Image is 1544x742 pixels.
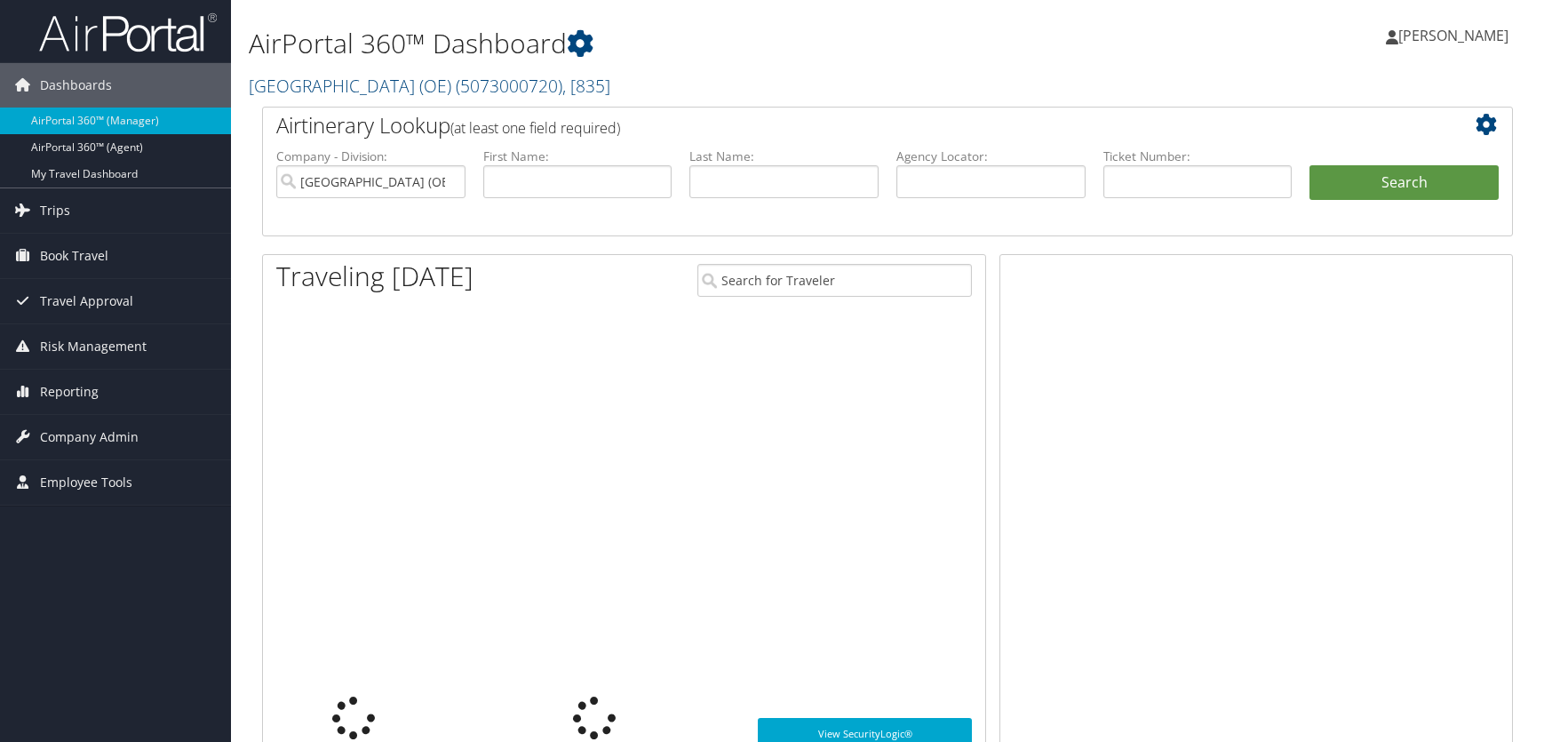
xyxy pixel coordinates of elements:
[562,74,610,98] span: , [ 835 ]
[40,370,99,414] span: Reporting
[276,110,1395,140] h2: Airtinerary Lookup
[40,460,132,505] span: Employee Tools
[276,148,466,165] label: Company - Division:
[39,12,217,53] img: airportal-logo.png
[1309,165,1499,201] button: Search
[689,148,879,165] label: Last Name:
[40,63,112,108] span: Dashboards
[249,25,1101,62] h1: AirPortal 360™ Dashboard
[249,74,610,98] a: [GEOGRAPHIC_DATA] (OE)
[1103,148,1293,165] label: Ticket Number:
[40,324,147,369] span: Risk Management
[40,415,139,459] span: Company Admin
[896,148,1086,165] label: Agency Locator:
[40,234,108,278] span: Book Travel
[697,264,972,297] input: Search for Traveler
[483,148,673,165] label: First Name:
[40,279,133,323] span: Travel Approval
[450,118,620,138] span: (at least one field required)
[40,188,70,233] span: Trips
[1386,9,1526,62] a: [PERSON_NAME]
[276,258,474,295] h1: Traveling [DATE]
[456,74,562,98] span: ( 5073000720 )
[1398,26,1508,45] span: [PERSON_NAME]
